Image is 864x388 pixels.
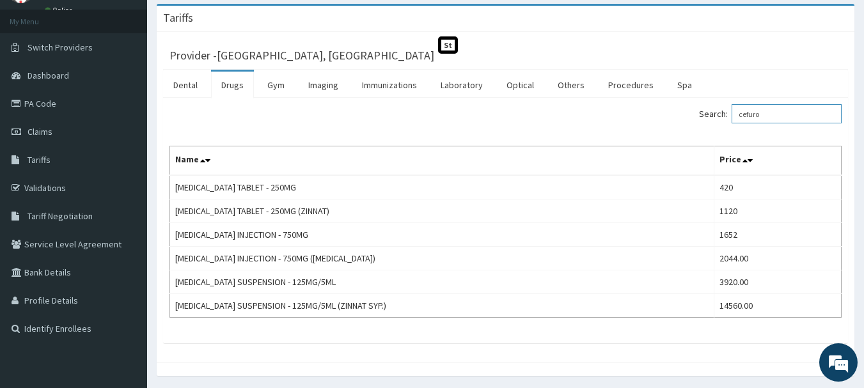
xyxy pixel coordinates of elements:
[170,247,714,270] td: [MEDICAL_DATA] INJECTION - 750MG ([MEDICAL_DATA])
[27,154,51,166] span: Tariffs
[170,146,714,176] th: Name
[714,270,842,294] td: 3920.00
[210,6,240,37] div: Minimize live chat window
[45,6,75,15] a: Online
[714,247,842,270] td: 2044.00
[732,104,842,123] input: Search:
[170,175,714,199] td: [MEDICAL_DATA] TABLET - 250MG
[27,210,93,222] span: Tariff Negotiation
[24,64,52,96] img: d_794563401_company_1708531726252_794563401
[714,199,842,223] td: 1120
[598,72,664,98] a: Procedures
[496,72,544,98] a: Optical
[430,72,493,98] a: Laboratory
[170,270,714,294] td: [MEDICAL_DATA] SUSPENSION - 125MG/5ML
[6,255,244,300] textarea: Type your message and hit 'Enter'
[163,12,193,24] h3: Tariffs
[667,72,702,98] a: Spa
[714,223,842,247] td: 1652
[163,72,208,98] a: Dental
[547,72,595,98] a: Others
[352,72,427,98] a: Immunizations
[74,114,177,243] span: We're online!
[257,72,295,98] a: Gym
[170,199,714,223] td: [MEDICAL_DATA] TABLET - 250MG (ZINNAT)
[27,126,52,137] span: Claims
[67,72,215,88] div: Chat with us now
[27,70,69,81] span: Dashboard
[211,72,254,98] a: Drugs
[27,42,93,53] span: Switch Providers
[699,104,842,123] label: Search:
[170,223,714,247] td: [MEDICAL_DATA] INJECTION - 750MG
[169,50,434,61] h3: Provider - [GEOGRAPHIC_DATA], [GEOGRAPHIC_DATA]
[714,294,842,318] td: 14560.00
[298,72,349,98] a: Imaging
[714,175,842,199] td: 420
[714,146,842,176] th: Price
[438,36,458,54] span: St
[170,294,714,318] td: [MEDICAL_DATA] SUSPENSION - 125MG/5ML (ZINNAT SYP.)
